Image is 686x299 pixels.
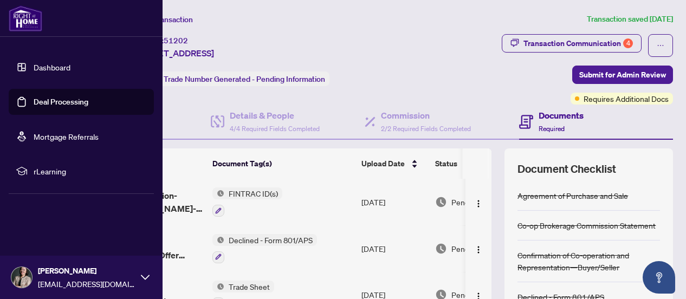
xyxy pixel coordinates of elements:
[9,5,42,31] img: logo
[657,42,664,49] span: ellipsis
[208,148,357,179] th: Document Tag(s)
[164,74,325,84] span: Trade Number Generated - Pending Information
[431,148,523,179] th: Status
[34,97,88,107] a: Deal Processing
[584,93,669,105] span: Requires Additional Docs
[38,278,135,290] span: [EMAIL_ADDRESS][DOMAIN_NAME]
[38,265,135,277] span: [PERSON_NAME]
[11,267,32,288] img: Profile Icon
[381,109,471,122] h4: Commission
[587,13,673,25] article: Transaction saved [DATE]
[134,47,214,60] span: [STREET_ADDRESS]
[212,234,317,263] button: Status IconDeclined - Form 801/APS
[539,125,565,133] span: Required
[474,199,483,208] img: Logo
[212,281,224,292] img: Status Icon
[224,187,282,199] span: FINTRAC ID(s)
[34,132,99,141] a: Mortgage Referrals
[517,219,656,231] div: Co-op Brokerage Commission Statement
[34,165,146,177] span: rLearning
[451,243,506,255] span: Pending Review
[230,125,320,133] span: 4/4 Required Fields Completed
[470,193,487,211] button: Logo
[361,158,405,170] span: Upload Date
[230,109,320,122] h4: Details & People
[224,234,317,246] span: Declined - Form 801/APS
[212,187,282,217] button: Status IconFINTRAC ID(s)
[539,109,584,122] h4: Documents
[164,36,188,45] span: 51202
[357,148,431,179] th: Upload Date
[212,187,224,199] img: Status Icon
[435,158,457,170] span: Status
[572,66,673,84] button: Submit for Admin Review
[435,196,447,208] img: Document Status
[357,179,431,225] td: [DATE]
[474,245,483,254] img: Logo
[34,62,70,72] a: Dashboard
[224,281,274,292] span: Trade Sheet
[435,243,447,255] img: Document Status
[212,234,224,246] img: Status Icon
[134,71,329,86] div: Status:
[470,240,487,257] button: Logo
[502,34,642,53] button: Transaction Communication4
[451,196,506,208] span: Pending Review
[523,35,633,52] div: Transaction Communication
[517,161,616,177] span: Document Checklist
[357,225,431,272] td: [DATE]
[517,190,628,201] div: Agreement of Purchase and Sale
[381,125,471,133] span: 2/2 Required Fields Completed
[643,261,675,294] button: Open asap
[579,66,666,83] span: Submit for Admin Review
[623,38,633,48] div: 4
[135,15,193,24] span: View Transaction
[517,249,660,273] div: Confirmation of Co-operation and Representation—Buyer/Seller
